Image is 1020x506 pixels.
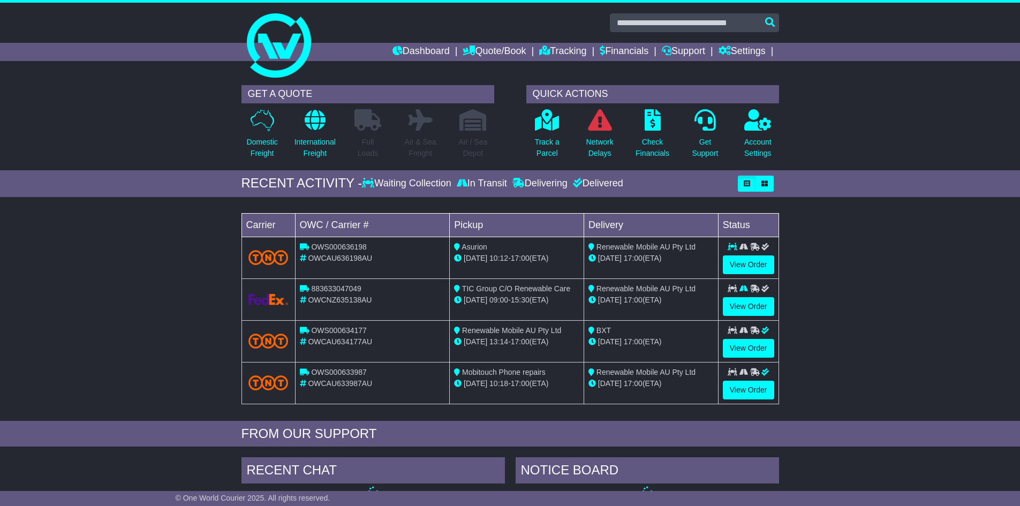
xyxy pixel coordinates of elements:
[511,337,530,346] span: 17:00
[462,284,570,293] span: TIC Group C/O Renewable Care
[511,296,530,304] span: 15:30
[596,326,611,335] span: BXT
[464,337,487,346] span: [DATE]
[311,326,367,335] span: OWS000634177
[635,109,670,165] a: CheckFinancials
[405,137,436,159] p: Air & Sea Freight
[454,378,579,389] div: - (ETA)
[535,137,560,159] p: Track a Parcel
[596,368,696,376] span: Renewable Mobile AU Pty Ltd
[241,176,362,191] div: RECENT ACTIVITY -
[241,426,779,442] div: FROM OUR SUPPORT
[588,378,714,389] div: (ETA)
[295,213,450,237] td: OWC / Carrier #
[723,339,774,358] a: View Order
[454,253,579,264] div: - (ETA)
[534,109,560,165] a: Track aParcel
[308,296,372,304] span: OWCNZ635138AU
[598,296,622,304] span: [DATE]
[454,336,579,348] div: - (ETA)
[723,381,774,399] a: View Order
[539,43,586,61] a: Tracking
[294,137,336,159] p: International Freight
[248,250,289,265] img: TNT_Domestic.png
[248,375,289,390] img: TNT_Domestic.png
[516,457,779,486] div: NOTICE BOARD
[596,243,696,251] span: Renewable Mobile AU Pty Ltd
[744,109,772,165] a: AccountSettings
[662,43,705,61] a: Support
[624,254,643,262] span: 17:00
[570,178,623,190] div: Delivered
[598,379,622,388] span: [DATE]
[462,326,561,335] span: Renewable Mobile AU Pty Ltd
[624,337,643,346] span: 17:00
[294,109,336,165] a: InternationalFreight
[450,213,584,237] td: Pickup
[308,254,372,262] span: OWCAU636198AU
[463,43,526,61] a: Quote/Book
[723,297,774,316] a: View Order
[464,254,487,262] span: [DATE]
[624,379,643,388] span: 17:00
[392,43,450,61] a: Dashboard
[308,337,372,346] span: OWCAU634177AU
[459,137,488,159] p: Air / Sea Depot
[744,137,772,159] p: Account Settings
[598,254,622,262] span: [DATE]
[241,213,295,237] td: Carrier
[462,368,546,376] span: Mobitouch Phone repairs
[718,213,779,237] td: Status
[526,85,779,103] div: QUICK ACTIONS
[719,43,766,61] a: Settings
[489,337,508,346] span: 13:14
[354,137,381,159] p: Full Loads
[489,379,508,388] span: 10:18
[248,294,289,305] img: GetCarrierServiceLogo
[600,43,648,61] a: Financials
[241,457,505,486] div: RECENT CHAT
[511,254,530,262] span: 17:00
[246,137,277,159] p: Domestic Freight
[588,336,714,348] div: (ETA)
[248,334,289,348] img: TNT_Domestic.png
[241,85,494,103] div: GET A QUOTE
[464,296,487,304] span: [DATE]
[454,294,579,306] div: - (ETA)
[691,109,719,165] a: GetSupport
[511,379,530,388] span: 17:00
[586,137,613,159] p: Network Delays
[489,254,508,262] span: 10:12
[464,379,487,388] span: [DATE]
[462,243,487,251] span: Asurion
[311,284,361,293] span: 883633047049
[588,294,714,306] div: (ETA)
[311,368,367,376] span: OWS000633987
[311,243,367,251] span: OWS000636198
[692,137,718,159] p: Get Support
[454,178,510,190] div: In Transit
[636,137,669,159] p: Check Financials
[176,494,330,502] span: © One World Courier 2025. All rights reserved.
[489,296,508,304] span: 09:00
[596,284,696,293] span: Renewable Mobile AU Pty Ltd
[624,296,643,304] span: 17:00
[723,255,774,274] a: View Order
[362,178,454,190] div: Waiting Collection
[510,178,570,190] div: Delivering
[308,379,372,388] span: OWCAU633987AU
[584,213,718,237] td: Delivery
[585,109,614,165] a: NetworkDelays
[588,253,714,264] div: (ETA)
[246,109,278,165] a: DomesticFreight
[598,337,622,346] span: [DATE]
